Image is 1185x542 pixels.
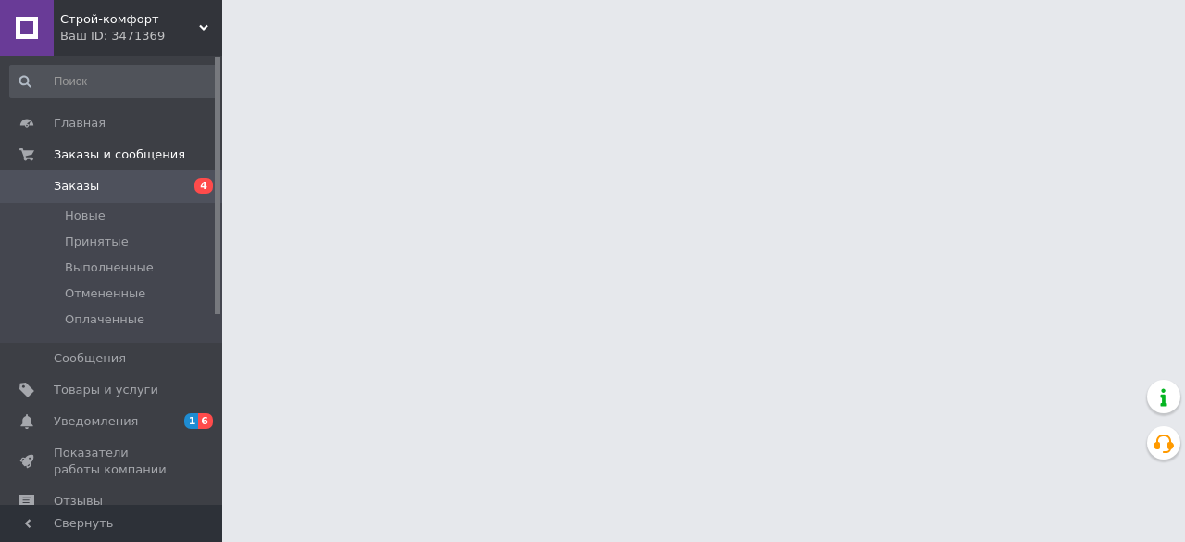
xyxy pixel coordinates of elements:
input: Поиск [9,65,218,98]
span: Новые [65,208,106,224]
div: Ваш ID: 3471369 [60,28,222,44]
span: Заказы и сообщения [54,146,185,163]
span: Выполненные [65,259,154,276]
span: Показатели работы компании [54,445,171,478]
span: Принятые [65,233,129,250]
span: Оплаченные [65,311,144,328]
span: Главная [54,115,106,132]
span: Товары и услуги [54,382,158,398]
span: Уведомления [54,413,138,430]
span: 1 [184,413,199,429]
span: Заказы [54,178,99,195]
span: Отзывы [54,493,103,510]
span: 4 [194,178,213,194]
span: Строй-комфорт [60,11,199,28]
span: 6 [198,413,213,429]
span: Отмененные [65,285,145,302]
span: Сообщения [54,350,126,367]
